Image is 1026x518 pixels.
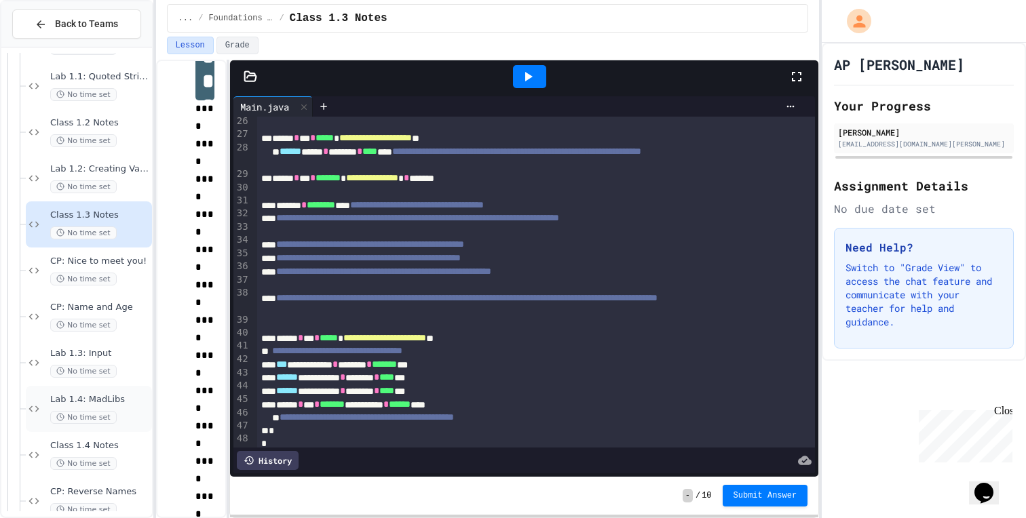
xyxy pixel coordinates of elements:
span: / [279,13,284,24]
div: 37 [233,273,250,286]
div: 36 [233,260,250,273]
div: 35 [233,247,250,260]
h1: AP [PERSON_NAME] [834,55,964,74]
div: No due date set [834,201,1014,217]
div: 29 [233,167,250,181]
iframe: chat widget [913,405,1012,462]
span: Submit Answer [734,490,797,501]
span: No time set [50,273,117,285]
div: 45 [233,393,250,406]
div: 34 [233,233,250,247]
div: My Account [833,5,875,37]
span: Class 1.3 Notes [50,210,149,221]
div: 38 [233,286,250,313]
span: / [198,13,203,24]
span: ... [178,13,193,24]
div: 42 [233,353,250,366]
button: Lesson [167,37,214,54]
button: Back to Teams [12,9,141,39]
div: 41 [233,339,250,353]
span: No time set [50,365,117,378]
span: No time set [50,134,117,147]
button: Grade [216,37,259,54]
h2: Assignment Details [834,176,1014,195]
span: Lab 1.3: Input [50,348,149,359]
span: No time set [50,180,117,193]
span: Class 1.2 Notes [50,117,149,129]
span: 10 [702,490,711,501]
div: 39 [233,313,250,326]
h2: Your Progress [834,96,1014,115]
div: 31 [233,194,250,207]
div: 27 [233,127,250,141]
span: / [696,490,700,501]
span: CP: Reverse Names [50,486,149,498]
span: No time set [50,319,117,332]
div: 32 [233,207,250,220]
div: 43 [233,366,250,380]
div: 44 [233,379,250,393]
span: Class 1.4 Notes [50,440,149,452]
div: 48 [233,432,250,445]
span: No time set [50,503,117,516]
span: CP: Nice to meet you! [50,256,149,267]
span: No time set [50,411,117,424]
button: Submit Answer [723,485,808,506]
span: Lab 1.2: Creating Variables and Printing [50,163,149,175]
span: No time set [50,226,117,239]
div: [PERSON_NAME] [838,126,1010,138]
div: 47 [233,419,250,432]
span: Lab 1.1: Quoted String [50,71,149,83]
div: 33 [233,220,250,233]
div: 26 [233,115,250,127]
div: 28 [233,141,250,167]
iframe: chat widget [969,464,1012,504]
div: 40 [233,326,250,340]
span: No time set [50,88,117,101]
span: Lab 1.4: MadLibs [50,394,149,405]
span: Back to Teams [55,17,118,31]
div: History [237,451,299,470]
div: Main.java [233,96,313,117]
span: CP: Name and Age [50,302,149,313]
div: Chat with us now!Close [5,5,94,86]
div: Main.java [233,100,296,114]
p: Switch to "Grade View" to access the chat feature and communicate with your teacher for help and ... [845,261,1002,329]
h3: Need Help? [845,239,1002,256]
span: No time set [50,457,117,470]
div: 46 [233,406,250,420]
span: - [683,489,693,502]
span: Class 1.3 Notes [290,10,387,26]
div: 30 [233,181,250,194]
div: [EMAIL_ADDRESS][DOMAIN_NAME][PERSON_NAME] [838,139,1010,149]
span: Foundations of Java [208,13,273,24]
